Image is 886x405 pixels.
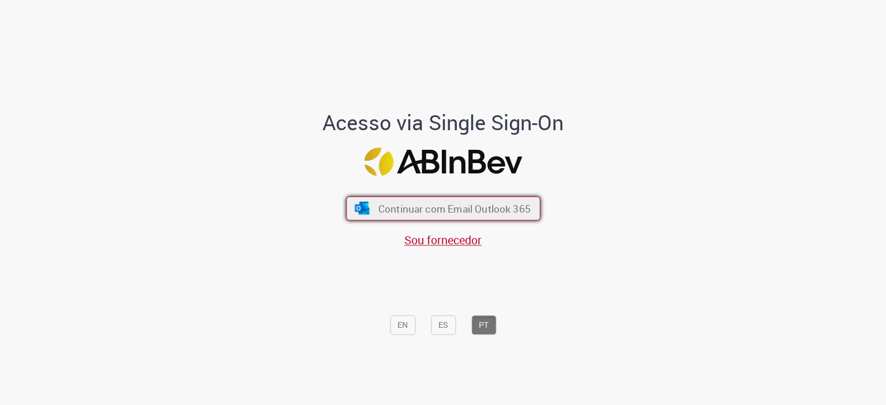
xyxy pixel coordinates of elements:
img: ícone Azure/Microsoft 360 [354,202,370,214]
button: ES [431,316,456,335]
img: Logo ABInBev [364,148,522,176]
button: EN [390,316,415,335]
a: Sou fornecedor [404,232,482,248]
button: ícone Azure/Microsoft 360 Continuar com Email Outlook 365 [346,196,540,220]
span: Continuar com Email Outlook 365 [378,202,530,215]
button: PT [471,316,496,335]
h1: Acesso via Single Sign-On [283,111,603,134]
